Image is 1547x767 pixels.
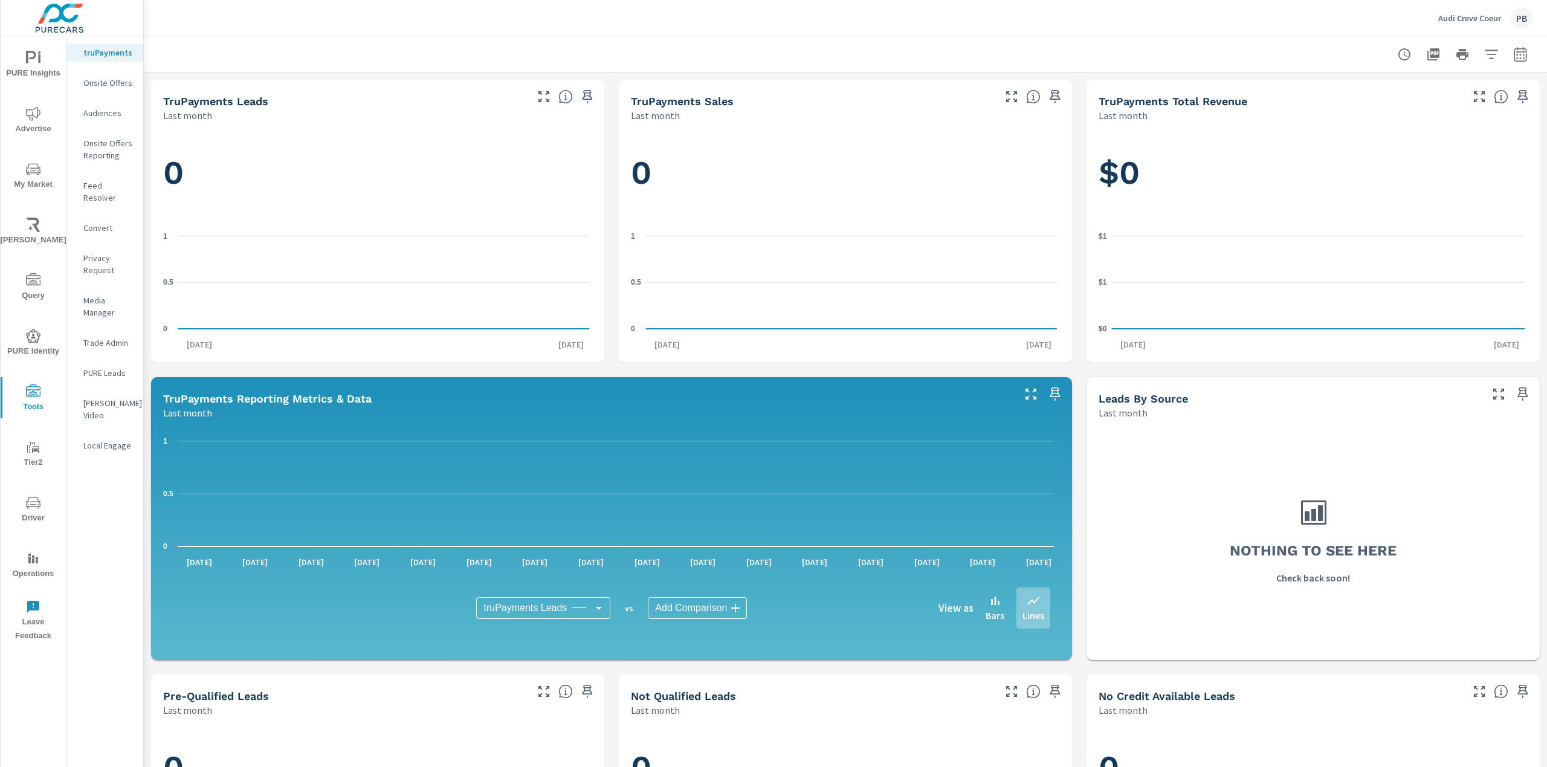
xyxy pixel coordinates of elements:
p: Onsite Offers [83,77,134,89]
text: 0.5 [163,490,173,498]
p: Audi Creve Coeur [1438,13,1501,24]
button: Make Fullscreen [1021,384,1041,404]
p: [DATE] [682,556,724,568]
p: Last month [1099,108,1148,123]
button: Select Date Range [1508,42,1532,66]
button: Make Fullscreen [534,682,554,701]
div: Convert [66,219,143,237]
p: Audiences [83,107,134,119]
h5: No Credit Available Leads [1099,690,1235,702]
p: [DATE] [402,556,444,568]
span: [PERSON_NAME] [4,218,62,247]
p: [DATE] [290,556,332,568]
h1: $0 [1099,152,1528,193]
span: Query [4,273,62,303]
h5: Pre-Qualified Leads [163,690,269,702]
span: Save this to your personalized report [1513,384,1532,404]
text: 1 [631,232,635,241]
span: Leave Feedback [4,600,62,643]
span: Number of sales matched to a truPayments lead. [Source: This data is sourced from the dealer's DM... [1026,89,1041,104]
p: [DATE] [346,556,388,568]
span: Save this to your personalized report [1513,682,1532,701]
button: Make Fullscreen [1002,87,1021,106]
button: Make Fullscreen [1489,384,1508,404]
p: Feed Resolver [83,180,134,204]
text: 1 [163,437,167,445]
span: Total revenue from sales matched to a truPayments lead. [Source: This data is sourced from the de... [1494,89,1508,104]
span: My Market [4,162,62,192]
p: [DATE] [514,556,556,568]
div: Local Engage [66,436,143,455]
p: [DATE] [1018,338,1060,351]
span: Tools [4,384,62,414]
p: [DATE] [850,556,892,568]
text: 0.5 [163,278,173,286]
span: Tier2 [4,440,62,470]
div: Media Manager [66,291,143,322]
div: Privacy Request [66,249,143,279]
p: Bars [986,608,1004,623]
div: PB [1511,7,1532,29]
text: $1 [1099,278,1107,286]
h5: Not Qualified Leads [631,690,736,702]
p: [DATE] [1112,338,1154,351]
p: Last month [163,108,212,123]
span: PURE Insights [4,51,62,80]
h6: View as [938,602,974,614]
div: Feed Resolver [66,176,143,207]
span: truPayments Leads [483,602,567,614]
p: [DATE] [178,556,221,568]
div: Audiences [66,104,143,122]
h1: 0 [631,152,1060,193]
span: Save this to your personalized report [1045,384,1065,404]
p: [DATE] [961,556,1004,568]
span: Save this to your personalized report [1045,682,1065,701]
p: Last month [163,703,212,717]
text: 0 [163,325,167,333]
text: $1 [1099,232,1107,241]
div: truPayments Leads [476,597,610,619]
p: [PERSON_NAME] Video [83,397,134,421]
p: [DATE] [1018,556,1060,568]
button: Make Fullscreen [1002,682,1021,701]
p: [DATE] [570,556,612,568]
p: Trade Admin [83,337,134,349]
button: "Export Report to PDF" [1421,42,1445,66]
p: Privacy Request [83,252,134,276]
h5: truPayments Total Revenue [1099,95,1247,108]
p: [DATE] [178,338,221,351]
text: 0 [163,542,167,551]
button: Make Fullscreen [534,87,554,106]
span: The number of truPayments leads. [558,89,573,104]
p: [DATE] [458,556,500,568]
p: Last month [631,703,680,717]
span: Save this to your personalized report [578,87,597,106]
button: Apply Filters [1479,42,1503,66]
div: Trade Admin [66,334,143,352]
h5: truPayments Leads [163,95,268,108]
p: [DATE] [626,556,668,568]
p: [DATE] [906,556,948,568]
span: Operations [4,551,62,581]
p: [DATE] [646,338,688,351]
text: 1 [163,232,167,241]
p: truPayments [83,47,134,59]
span: A lead that has been submitted but has not gone through the credit application process. [1494,684,1508,699]
text: 0 [631,325,635,333]
button: Make Fullscreen [1470,87,1489,106]
text: $0 [1099,325,1107,333]
p: Onsite Offers Reporting [83,137,134,161]
h5: truPayments Reporting Metrics & Data [163,392,372,405]
p: Check back soon! [1276,571,1350,585]
p: Lines [1022,608,1044,623]
span: Advertise [4,106,62,136]
text: 0.5 [631,278,641,286]
div: Add Comparison [648,597,746,619]
span: Save this to your personalized report [1045,87,1065,106]
div: [PERSON_NAME] Video [66,394,143,424]
span: A basic review has been done and approved the credit worthiness of the lead by the configured cre... [558,684,573,699]
p: Last month [1099,703,1148,717]
h5: Leads By Source [1099,392,1188,405]
p: Local Engage [83,439,134,451]
div: nav menu [1,36,66,648]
